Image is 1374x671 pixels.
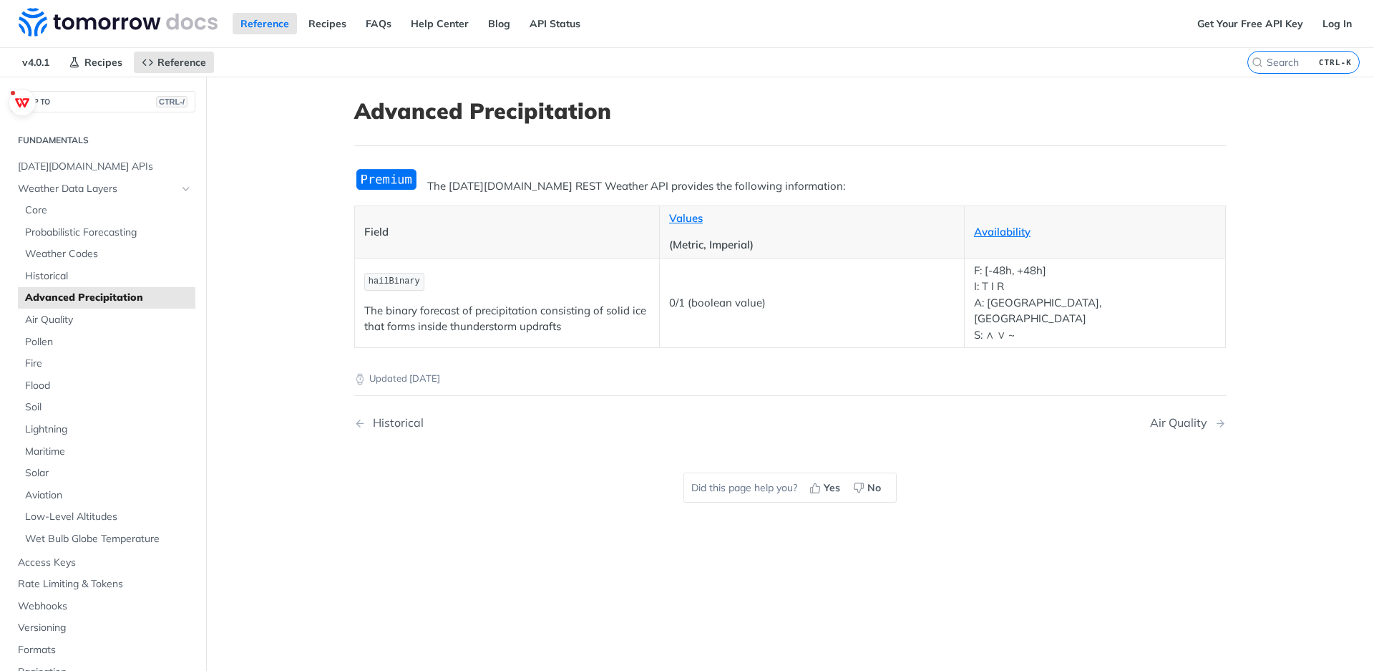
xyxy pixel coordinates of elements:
a: Pollen [18,332,195,353]
p: The [DATE][DOMAIN_NAME] REST Weather API provides the following information: [354,178,1226,195]
kbd: CTRL-K [1315,55,1355,69]
a: Advanced Precipitation [18,287,195,309]
a: Previous Page: Historical [354,416,728,430]
span: Aviation [25,488,192,503]
span: Pollen [25,335,192,349]
svg: Search [1252,57,1263,68]
button: No [848,477,889,498]
span: Maritime [25,445,192,459]
a: Access Keys [11,552,195,574]
span: hailBinary [369,276,420,286]
span: Flood [25,379,192,393]
a: Air Quality [18,309,195,331]
a: Help Center [403,13,477,34]
span: Webhooks [18,599,192,614]
a: Weather Data LayersHide subpages for Weather Data Layers [11,178,195,200]
nav: Pagination Controls [354,402,1226,444]
a: Recipes [61,52,130,73]
a: Recipes [301,13,354,34]
a: Solar [18,463,195,484]
span: Formats [18,643,192,657]
span: Rate Limiting & Tokens [18,577,192,592]
a: Reference [233,13,297,34]
span: Solar [25,466,192,481]
a: Core [18,200,195,221]
a: Blog [480,13,518,34]
a: Soil [18,397,195,418]
a: Webhooks [11,596,195,617]
a: Formats [11,639,195,661]
h2: Fundamentals [11,134,195,147]
p: (Metric, Imperial) [669,237,955,254]
span: Access Keys [18,556,192,570]
a: API Status [522,13,588,34]
span: Wet Bulb Globe Temperature [25,532,192,546]
span: Lightning [25,423,192,437]
span: Fire [25,357,192,371]
a: FAQs [358,13,399,34]
span: Yes [824,481,840,496]
a: Next Page: Air Quality [1150,416,1226,430]
a: Versioning [11,617,195,639]
img: Tomorrow.io Weather API Docs [19,8,218,37]
span: Core [25,203,192,218]
a: Aviation [18,485,195,506]
span: Weather Codes [25,247,192,261]
p: Updated [DATE] [354,372,1226,386]
p: The binary forecast of precipitation consisting of solid ice that forms inside thunderstorm updrafts [364,303,650,335]
p: F: [-48h, +48h] I: T I R A: [GEOGRAPHIC_DATA], [GEOGRAPHIC_DATA] S: ∧ ∨ ~ [974,263,1216,344]
a: Flood [18,375,195,397]
div: Did this page help you? [683,473,897,503]
div: Historical [366,416,424,430]
h1: Advanced Precipitation [354,98,1226,124]
button: Yes [804,477,848,498]
button: JUMP TOCTRL-/ [11,91,195,112]
a: Log In [1315,13,1360,34]
a: Probabilistic Forecasting [18,222,195,243]
span: Advanced Precipitation [25,291,192,305]
span: No [867,481,881,496]
p: Field [364,224,650,241]
span: Historical [25,269,192,284]
a: Availability [974,225,1030,238]
a: Reference [134,52,214,73]
span: Probabilistic Forecasting [25,226,192,240]
div: Air Quality [1150,416,1214,430]
span: Weather Data Layers [18,182,177,196]
a: Fire [18,353,195,375]
p: 0/1 (boolean value) [669,295,955,312]
span: v4.0.1 [14,52,57,73]
a: [DATE][DOMAIN_NAME] APIs [11,156,195,178]
a: Wet Bulb Globe Temperature [18,528,195,550]
span: Reference [157,56,206,69]
a: Maritime [18,441,195,463]
button: Hide subpages for Weather Data Layers [180,183,192,195]
a: Values [669,211,703,225]
a: Low-Level Altitudes [18,506,195,528]
a: Rate Limiting & Tokens [11,574,195,595]
span: Recipes [84,56,122,69]
span: Low-Level Altitudes [25,510,192,524]
span: Versioning [18,621,192,635]
a: Weather Codes [18,243,195,265]
a: Lightning [18,419,195,440]
span: Soil [25,400,192,415]
span: [DATE][DOMAIN_NAME] APIs [18,160,192,174]
a: Historical [18,266,195,287]
span: CTRL-/ [156,96,187,107]
a: Get Your Free API Key [1189,13,1311,34]
span: Air Quality [25,313,192,327]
